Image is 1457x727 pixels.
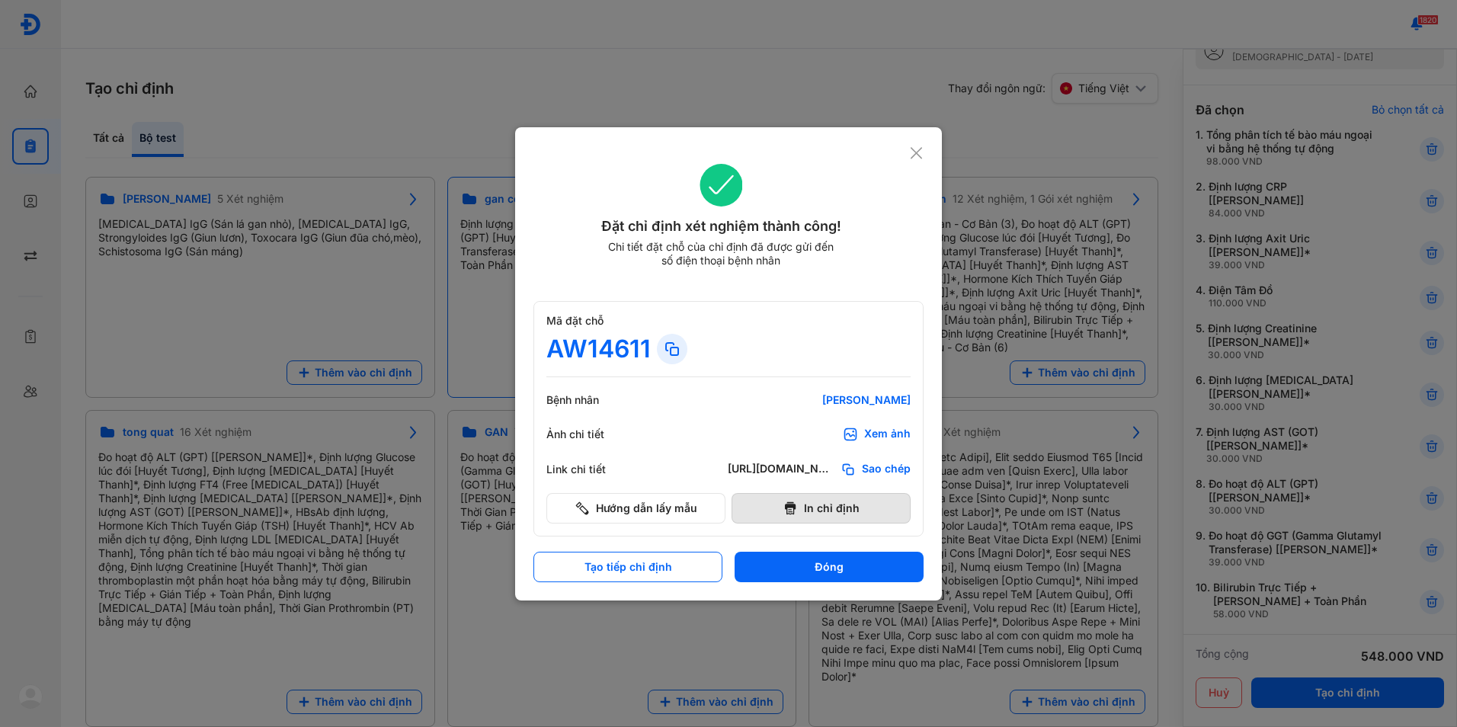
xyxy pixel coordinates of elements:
div: Bệnh nhân [546,393,638,407]
span: Sao chép [862,462,911,477]
div: Xem ảnh [864,427,911,442]
div: Chi tiết đặt chỗ của chỉ định đã được gửi đến số điện thoại bệnh nhân [601,240,841,267]
div: [PERSON_NAME] [728,393,911,407]
div: [URL][DOMAIN_NAME] [728,462,834,477]
div: Mã đặt chỗ [546,314,911,328]
button: Đóng [735,552,924,582]
div: Ảnh chi tiết [546,428,638,441]
div: Link chi tiết [546,463,638,476]
button: Tạo tiếp chỉ định [533,552,722,582]
div: AW14611 [546,334,651,364]
button: Hướng dẫn lấy mẫu [546,493,725,524]
div: Đặt chỉ định xét nghiệm thành công! [533,216,909,237]
button: In chỉ định [732,493,911,524]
